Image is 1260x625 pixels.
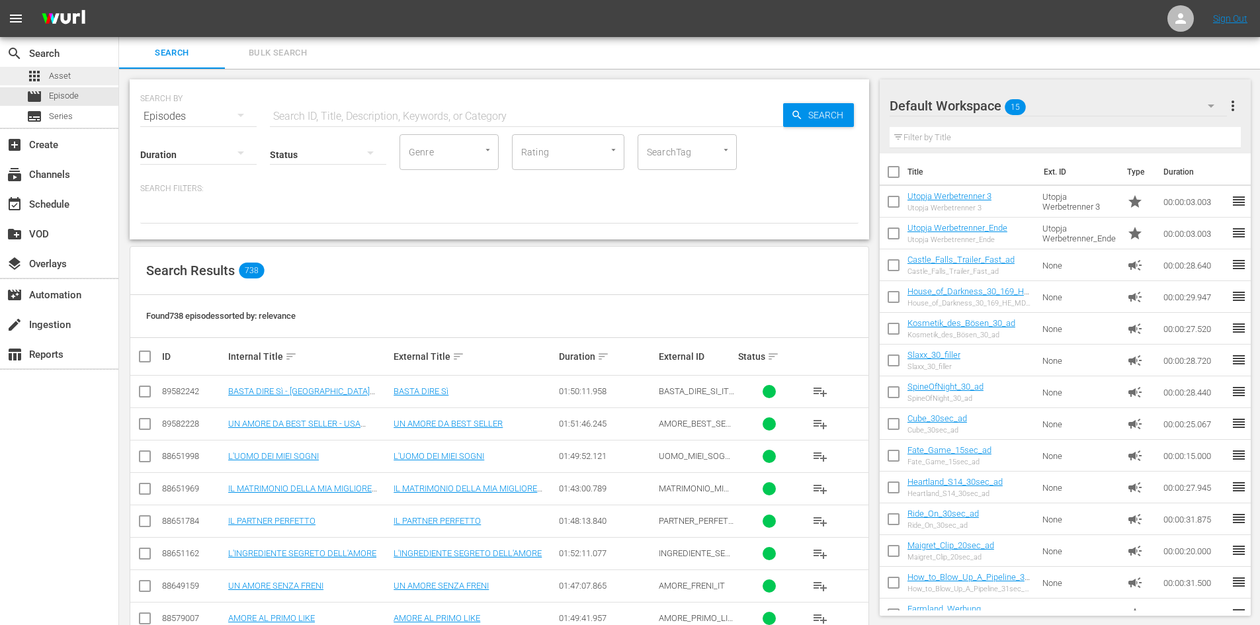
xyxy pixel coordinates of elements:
span: reorder [1231,288,1247,304]
span: reorder [1231,511,1247,526]
div: Utopja Werbetrenner 3 [907,204,991,212]
td: None [1037,535,1122,567]
a: BASTA DIRE Sì - [GEOGRAPHIC_DATA] QUESTO [228,386,375,406]
a: UN AMORE DA BEST SELLER - USA QUESTO [228,419,366,438]
button: playlist_add [804,440,836,472]
a: Utopja Werbetrenner_Ende [907,223,1007,233]
div: 89582228 [162,419,224,429]
span: PARTNER_PERFETTO_IT [659,516,734,536]
span: playlist_add [812,384,828,399]
div: Kosmetik_des_Bösen_30_ad [907,331,1015,339]
a: Fate_Game_15sec_ad [907,445,991,455]
span: MATRIMONIO_MIGLIORE_AMICA_IT [659,483,734,503]
span: Asset [26,68,42,84]
a: House_of_Darkness_30_169_HE_MD_Ad [907,286,1029,306]
div: 88579007 [162,613,224,623]
span: Ad [1127,575,1143,591]
a: Slaxx_30_filler [907,350,960,360]
td: None [1037,281,1122,313]
span: playlist_add [812,513,828,529]
a: Cube_30sec_ad [907,413,967,423]
span: Automation [7,287,22,303]
a: Kosmetik_des_Bösen_30_ad [907,318,1015,328]
div: House_of_Darkness_30_169_HE_MD_Ad [907,299,1032,308]
td: None [1037,345,1122,376]
a: Maigret_Clip_20sec_ad [907,540,994,550]
div: Maigret_Clip_20sec_ad [907,553,994,562]
td: None [1037,376,1122,408]
span: Promo [1127,194,1143,210]
th: Type [1119,153,1155,190]
div: How_to_Blow_Up_A_Pipeline_31sec_ad [907,585,1032,593]
div: 88651162 [162,548,224,558]
div: Internal Title [228,349,390,364]
span: Ad [1127,543,1143,559]
span: Series [49,110,73,123]
div: 01:52:11.077 [559,548,654,558]
td: 00:00:27.945 [1158,472,1231,503]
span: reorder [1231,479,1247,495]
span: Promo [1127,226,1143,241]
div: Ride_On_30sec_ad [907,521,979,530]
div: Status [738,349,800,364]
p: Search Filters: [140,183,859,194]
td: None [1037,313,1122,345]
div: 01:48:13.840 [559,516,654,526]
button: more_vert [1225,90,1241,122]
a: Farmland_Werbung [907,604,981,614]
span: reorder [1231,606,1247,622]
div: 01:47:07.865 [559,581,654,591]
td: None [1037,472,1122,503]
th: Duration [1155,153,1235,190]
td: None [1037,249,1122,281]
span: reorder [1231,384,1247,399]
div: Default Workspace [890,87,1227,124]
td: 00:00:03.003 [1158,218,1231,249]
span: sort [597,351,609,362]
span: menu [8,11,24,26]
div: 01:51:46.245 [559,419,654,429]
div: 88651969 [162,483,224,493]
span: reorder [1231,225,1247,241]
div: 88649159 [162,581,224,591]
span: add_box [7,137,22,153]
div: Slaxx_30_filler [907,362,960,371]
td: 00:00:29.947 [1158,281,1231,313]
span: Search [127,46,217,61]
div: Heartland_S14_30sec_ad [907,489,1003,498]
span: Search Results [146,263,235,278]
td: None [1037,503,1122,535]
span: Promo [1127,606,1143,622]
td: 00:00:25.067 [1158,408,1231,440]
span: Asset [49,69,71,83]
button: Open [720,144,732,156]
td: Utopja Werbetrenner_Ende [1037,218,1122,249]
a: Castle_Falls_Trailer_Fast_ad [907,255,1015,265]
a: UN AMORE SENZA FRENI [394,581,489,591]
span: Ad [1127,511,1143,527]
span: reorder [1231,447,1247,463]
div: Castle_Falls_Trailer_Fast_ad [907,267,1015,276]
span: 738 [239,263,264,278]
span: Search [803,103,854,127]
div: 88651998 [162,451,224,461]
span: reorder [1231,320,1247,336]
td: 00:00:31.500 [1158,567,1231,599]
td: 00:00:15.000 [1158,440,1231,472]
td: Utopja Werbetrenner 3 [1037,186,1122,218]
td: None [1037,440,1122,472]
span: VOD [7,226,22,242]
div: 89582242 [162,386,224,396]
button: playlist_add [804,538,836,569]
span: reorder [1231,193,1247,209]
a: UN AMORE DA BEST SELLER [394,419,503,429]
span: AMORE_BEST_SELLER_IT_NEW_VERSION [659,419,734,448]
div: 01:49:52.121 [559,451,654,461]
a: IL MATRIMONIO DELLA MIA MIGLIORE AMICA [228,483,377,503]
span: Episode [49,89,79,103]
td: 00:00:20.000 [1158,535,1231,567]
button: playlist_add [804,473,836,505]
th: Title [907,153,1036,190]
span: Ad [1127,321,1143,337]
span: sort [452,351,464,362]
